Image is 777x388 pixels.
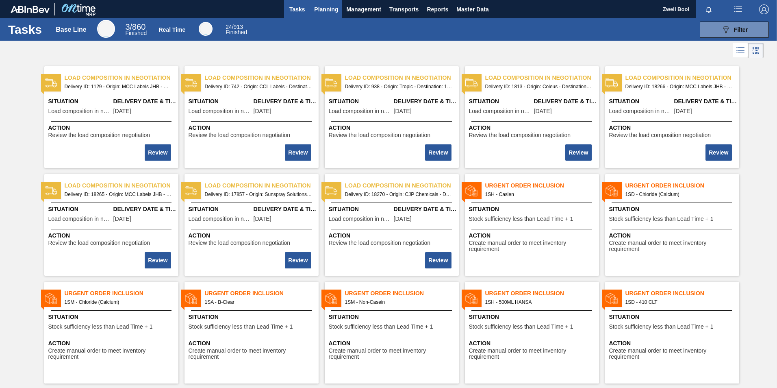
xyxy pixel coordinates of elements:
span: Stock sufficiency less than Lead Time + 1 [329,324,433,330]
span: Action [189,339,317,348]
div: Base Line [97,20,115,38]
span: Delivery Date & Time [394,97,457,106]
div: Real Time [199,22,213,36]
span: Situation [469,97,532,106]
span: Stock sufficiency less than Lead Time + 1 [189,324,293,330]
span: Situation [469,205,597,214]
span: Situation [48,313,176,321]
span: Review the load composition negotiation [48,132,150,138]
span: Create manual order to meet inventory requirement [329,348,457,360]
span: 1SD - Chloride (Calcium) [625,190,733,199]
span: Review the load composition negotiation [48,240,150,246]
span: Situation [329,205,392,214]
span: Delivery Date & Time [254,97,317,106]
span: Situation [609,205,737,214]
div: Complete task: 2189023 [286,144,312,161]
img: userActions [733,4,743,14]
img: status [185,292,197,305]
span: Review the load composition negotiation [189,240,291,246]
button: Review [425,144,451,161]
span: Delivery ID: 18265 - Origin: MCC Labels JHB - Destination: 1SD [65,190,172,199]
span: Action [469,339,597,348]
span: Situation [189,97,252,106]
img: Logout [759,4,769,14]
img: status [185,185,197,197]
span: Load composition in negotiation [65,74,178,82]
img: status [185,77,197,89]
span: / 860 [125,22,145,31]
button: Review [705,144,731,161]
img: status [325,292,337,305]
span: Action [329,231,457,240]
span: Delivery ID: 18266 - Origin: MCC Labels JHB - Destination: 1SD [625,82,733,91]
span: Delivery Date & Time [674,97,737,106]
span: 08/20/2025, [674,108,692,114]
div: Base Line [56,26,87,33]
span: 3 [125,22,130,31]
span: / 913 [226,24,243,30]
span: Action [48,339,176,348]
span: 1SH - Casien [485,190,593,199]
span: Situation [189,313,317,321]
span: Action [469,231,597,240]
span: Review the load composition negotiation [609,132,711,138]
button: Review [425,252,451,268]
span: Urgent Order Inclusion [485,289,599,298]
img: status [45,185,57,197]
span: 03/31/2023, [113,108,131,114]
span: Action [48,231,176,240]
span: Load composition in negotiation [205,74,319,82]
span: Action [469,124,597,132]
span: Load composition in negotiation [205,181,319,190]
span: Load composition in negotiation [48,108,111,114]
div: Complete task: 2189027 [145,251,171,269]
span: Delivery Date & Time [254,205,317,214]
span: Create manual order to meet inventory requirement [609,240,737,253]
span: Management [346,4,381,14]
span: Situation [189,205,252,214]
span: Stock sufficiency less than Lead Time + 1 [469,216,573,222]
button: Review [145,252,171,268]
span: 1SH - 500ML HANSA [485,298,593,307]
span: Urgent Order Inclusion [625,289,739,298]
img: status [465,185,477,197]
span: 1SM - Non-Casein [345,298,452,307]
span: Filter [734,26,748,33]
img: status [325,77,337,89]
span: Planning [314,4,338,14]
span: Delivery Date & Time [113,205,176,214]
span: Delivery ID: 18270 - Origin: CJP Chemicals - Destination: 1SJ [345,190,452,199]
span: Stock sufficiency less than Lead Time + 1 [469,324,573,330]
img: status [606,77,618,89]
span: Master Data [456,4,488,14]
span: 1SA - B-Clear [205,298,312,307]
div: Base Line [125,24,147,36]
span: Load composition in negotiation [65,181,178,190]
img: status [45,77,57,89]
span: Action [609,231,737,240]
span: Delivery ID: 1813 - Origin: Coleus - Destination: 1SD [485,82,593,91]
span: Action [329,339,457,348]
span: Situation [469,313,597,321]
span: Review the load composition negotiation [329,132,431,138]
span: Load composition in negotiation [329,108,392,114]
span: Load composition in negotiation [485,74,599,82]
span: Action [329,124,457,132]
span: Stock sufficiency less than Lead Time + 1 [609,216,714,222]
span: Urgent Order Inclusion [345,289,459,298]
span: Urgent Order Inclusion [625,181,739,190]
span: Delivery ID: 742 - Origin: CCL Labels - Destination: 1SD [205,82,312,91]
span: Review the load composition negotiation [189,132,291,138]
div: Complete task: 2189025 [566,144,592,161]
span: Create manual order to meet inventory requirement [469,240,597,253]
span: Urgent Order Inclusion [485,181,599,190]
button: Review [285,252,311,268]
span: Load composition in negotiation [48,216,111,222]
span: 1SM - Chloride (Calcium) [65,298,172,307]
span: Create manual order to meet inventory requirement [48,348,176,360]
span: 08/20/2025, [394,216,412,222]
span: Load composition in negotiation [189,216,252,222]
img: status [325,185,337,197]
span: Action [189,124,317,132]
span: Load composition in negotiation [345,74,459,82]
